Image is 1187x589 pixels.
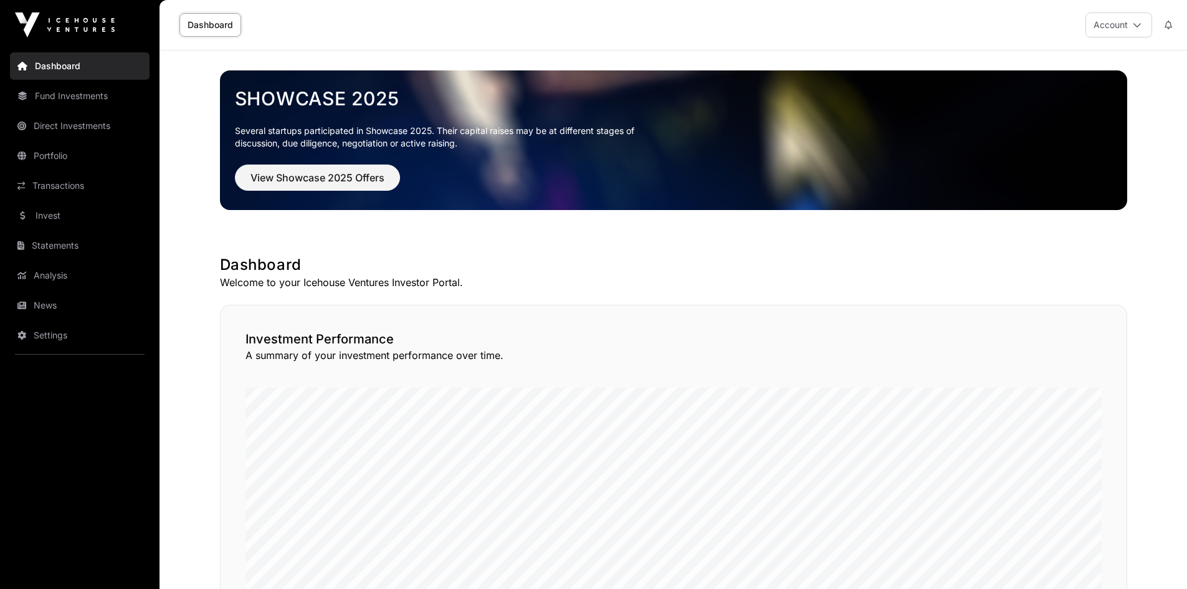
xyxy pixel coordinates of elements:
img: Icehouse Ventures Logo [15,12,115,37]
a: Dashboard [179,13,241,37]
p: Several startups participated in Showcase 2025. Their capital raises may be at different stages o... [235,125,654,150]
p: Welcome to your Icehouse Ventures Investor Portal. [220,275,1127,290]
a: Direct Investments [10,112,150,140]
a: Showcase 2025 [235,87,1112,110]
a: Dashboard [10,52,150,80]
button: Account [1085,12,1152,37]
a: Settings [10,322,150,349]
iframe: Chat Widget [1125,529,1187,589]
p: A summary of your investment performance over time. [246,348,1102,363]
h2: Investment Performance [246,330,1102,348]
a: Statements [10,232,150,259]
a: Fund Investments [10,82,150,110]
a: Invest [10,202,150,229]
a: Portfolio [10,142,150,170]
a: View Showcase 2025 Offers [235,177,400,189]
a: Transactions [10,172,150,199]
a: Analysis [10,262,150,289]
span: View Showcase 2025 Offers [250,170,384,185]
button: View Showcase 2025 Offers [235,165,400,191]
a: News [10,292,150,319]
h1: Dashboard [220,255,1127,275]
img: Showcase 2025 [220,70,1127,210]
